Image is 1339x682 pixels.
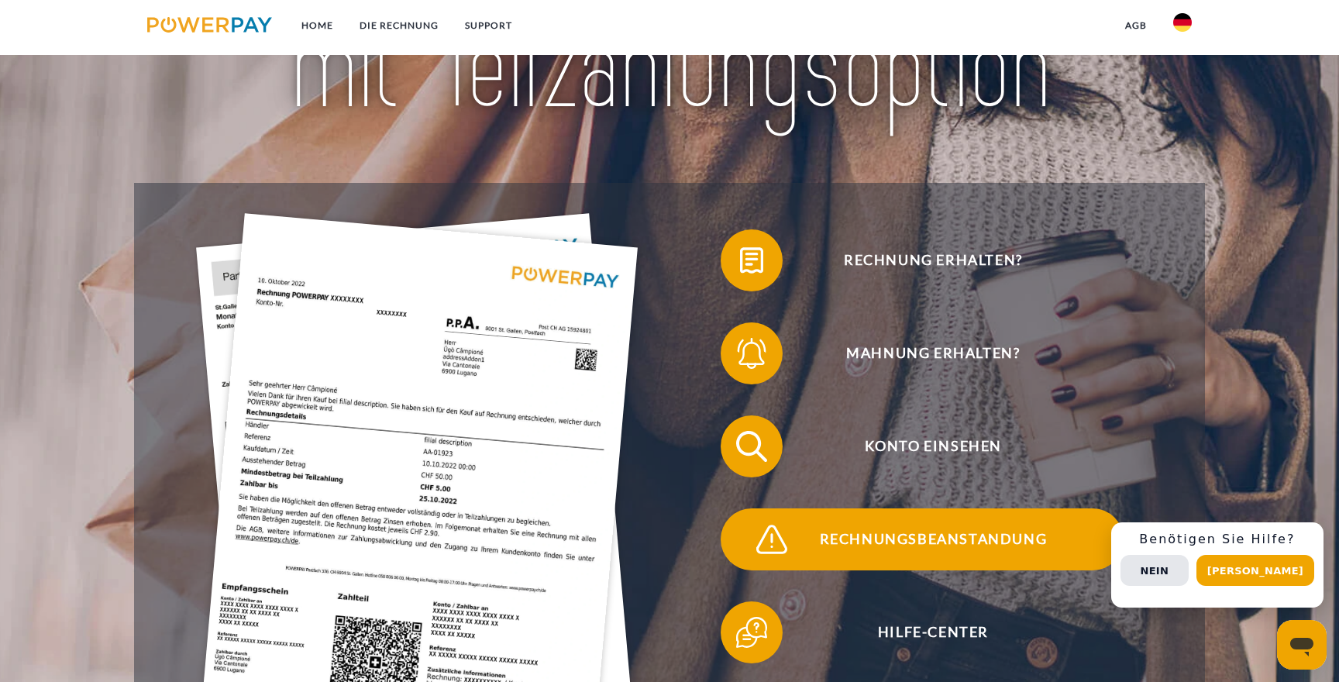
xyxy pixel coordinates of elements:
[721,229,1124,291] button: Rechnung erhalten?
[346,12,452,40] a: DIE RECHNUNG
[732,427,771,466] img: qb_search.svg
[721,415,1124,477] button: Konto einsehen
[1120,532,1314,547] h3: Benötigen Sie Hilfe?
[743,229,1123,291] span: Rechnung erhalten?
[743,508,1123,570] span: Rechnungsbeanstandung
[743,601,1123,663] span: Hilfe-Center
[732,241,771,280] img: qb_bill.svg
[732,334,771,373] img: qb_bell.svg
[288,12,346,40] a: Home
[1173,13,1192,32] img: de
[1112,12,1160,40] a: agb
[1196,555,1314,586] button: [PERSON_NAME]
[721,508,1124,570] button: Rechnungsbeanstandung
[732,613,771,652] img: qb_help.svg
[452,12,525,40] a: SUPPORT
[752,520,791,559] img: qb_warning.svg
[721,322,1124,384] button: Mahnung erhalten?
[147,17,272,33] img: logo-powerpay.svg
[1277,620,1327,670] iframe: Schaltfläche zum Öffnen des Messaging-Fensters
[743,322,1123,384] span: Mahnung erhalten?
[721,601,1124,663] button: Hilfe-Center
[1120,555,1189,586] button: Nein
[1111,522,1324,608] div: Schnellhilfe
[743,415,1123,477] span: Konto einsehen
